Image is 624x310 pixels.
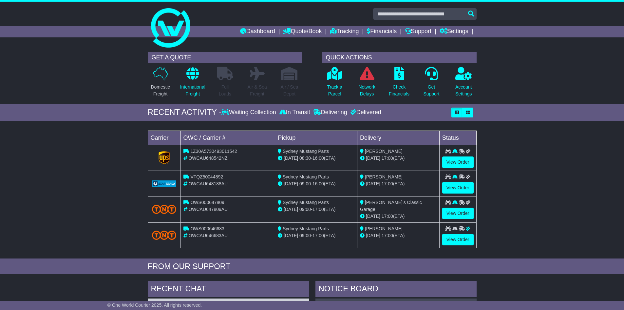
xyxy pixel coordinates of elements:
div: (ETA) [360,180,437,187]
span: [PERSON_NAME] [365,226,403,231]
span: [DATE] [366,155,380,161]
p: Check Financials [389,84,409,97]
p: Get Support [423,84,439,97]
span: [DATE] [366,181,380,186]
p: Air / Sea Depot [281,84,298,97]
span: [DATE] [366,233,380,238]
span: Sydney Mustang Parts [283,226,329,231]
a: View Order [442,156,474,168]
p: International Freight [180,84,205,97]
a: GetSupport [423,67,440,101]
span: 09:00 [299,207,311,212]
div: NOTICE BOARD [315,281,477,299]
span: 08:30 [299,155,311,161]
a: Financials [367,26,397,37]
span: 17:00 [312,207,324,212]
span: Sydney Mustang Parts [283,200,329,205]
a: NetworkDelays [358,67,375,101]
div: RECENT ACTIVITY - [148,108,222,117]
div: - (ETA) [278,180,354,187]
span: 09:00 [299,233,311,238]
span: [DATE] [284,207,298,212]
span: [PERSON_NAME]'s Classic Garage [360,200,422,212]
span: 09:00 [299,181,311,186]
span: OWCAU648542NZ [188,155,227,161]
a: Settings [440,26,468,37]
a: AccountSettings [455,67,472,101]
img: GetCarrierServiceLogo [159,151,170,164]
span: VFQZ50044892 [190,174,223,179]
span: 17:00 [382,181,393,186]
a: Support [405,26,431,37]
a: Track aParcel [327,67,343,101]
span: [PERSON_NAME] [365,149,403,154]
span: [DATE] [284,233,298,238]
a: Dashboard [240,26,275,37]
div: Delivered [349,109,381,116]
div: In Transit [278,109,312,116]
span: [DATE] [366,214,380,219]
td: Delivery [357,131,439,145]
a: View Order [442,182,474,194]
a: InternationalFreight [180,67,206,101]
span: 16:00 [312,155,324,161]
div: RECENT CHAT [148,281,309,299]
img: GetCarrierServiceLogo [152,180,177,187]
span: OWCAU646683AU [188,233,228,238]
span: Sydney Mustang Parts [283,174,329,179]
span: 16:00 [312,181,324,186]
span: [PERSON_NAME] [365,174,403,179]
p: Air & Sea Freight [248,84,267,97]
span: Sydney Mustang Parts [283,149,329,154]
span: OWS000646683 [190,226,224,231]
div: (ETA) [360,232,437,239]
span: © One World Courier 2025. All rights reserved. [107,302,202,308]
span: OWS000647809 [190,200,224,205]
td: OWC / Carrier # [180,131,275,145]
a: Quote/Book [283,26,322,37]
div: - (ETA) [278,232,354,239]
p: Domestic Freight [151,84,170,97]
td: Carrier [148,131,180,145]
td: Pickup [275,131,357,145]
a: DomesticFreight [150,67,170,101]
span: 17:00 [312,233,324,238]
a: View Order [442,208,474,219]
img: TNT_Domestic.png [152,205,177,214]
div: QUICK ACTIONS [322,52,477,63]
div: FROM OUR SUPPORT [148,262,477,271]
span: 17:00 [382,155,393,161]
span: [DATE] [284,181,298,186]
a: View Order [442,234,474,245]
p: Track a Parcel [327,84,342,97]
div: - (ETA) [278,155,354,162]
span: 17:00 [382,233,393,238]
span: OWCAU647809AU [188,207,228,212]
span: OWCAU648188AU [188,181,228,186]
span: [DATE] [284,155,298,161]
td: Status [439,131,476,145]
div: Delivering [312,109,349,116]
div: Waiting Collection [221,109,277,116]
p: Network Delays [358,84,375,97]
div: GET A QUOTE [148,52,302,63]
a: Tracking [330,26,359,37]
a: CheckFinancials [388,67,410,101]
p: Account Settings [455,84,472,97]
span: 1Z30A5730493011542 [190,149,237,154]
p: Full Loads [217,84,233,97]
div: (ETA) [360,155,437,162]
div: - (ETA) [278,206,354,213]
span: 17:00 [382,214,393,219]
div: (ETA) [360,213,437,220]
img: TNT_Domestic.png [152,231,177,239]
